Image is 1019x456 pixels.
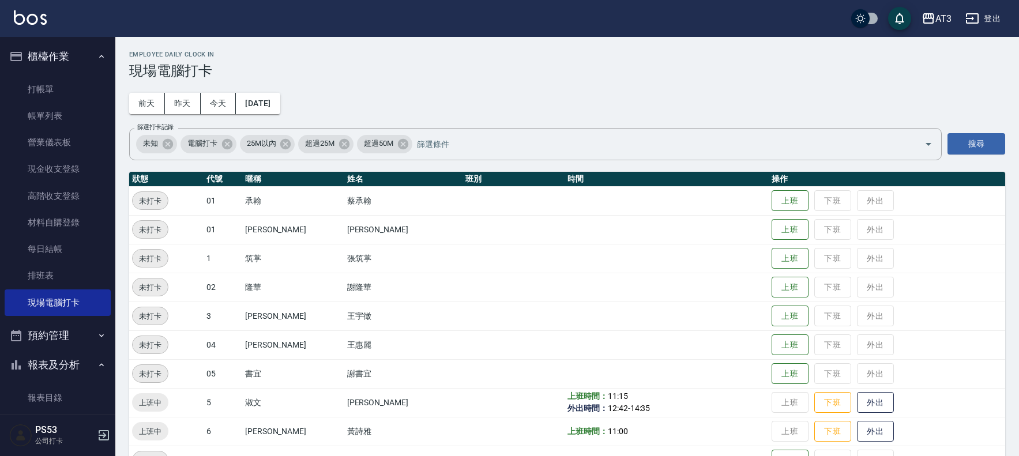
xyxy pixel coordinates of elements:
span: 未打卡 [133,224,168,236]
a: 每日結帳 [5,236,111,262]
div: 25M以內 [240,135,295,153]
a: 現場電腦打卡 [5,289,111,316]
button: 登出 [961,8,1005,29]
span: 上班中 [132,397,168,409]
a: 排班表 [5,262,111,289]
button: Open [919,135,938,153]
th: 暱稱 [242,172,344,187]
h3: 現場電腦打卡 [129,63,1005,79]
td: [PERSON_NAME] [242,417,344,446]
span: 電腦打卡 [181,138,224,149]
th: 代號 [204,172,242,187]
a: 營業儀表板 [5,129,111,156]
button: 上班 [772,306,809,327]
a: 高階收支登錄 [5,183,111,209]
td: 筑葶 [242,244,344,273]
span: 未打卡 [133,339,168,351]
button: 櫃檯作業 [5,42,111,71]
button: 上班 [772,248,809,269]
span: 上班中 [132,425,168,438]
button: 上班 [772,277,809,298]
button: 上班 [772,219,809,240]
button: 上班 [772,363,809,385]
b: 上班時間： [567,427,608,436]
div: 超過25M [298,135,354,153]
a: 店家日報表 [5,411,111,438]
span: 14:35 [630,404,650,413]
button: 下班 [814,392,851,413]
th: 姓名 [344,172,463,187]
span: 未打卡 [133,281,168,293]
div: AT3 [935,12,952,26]
button: AT3 [917,7,956,31]
button: 下班 [814,421,851,442]
th: 班別 [463,172,565,187]
td: 王惠麗 [344,330,463,359]
th: 狀態 [129,172,204,187]
b: 外出時間： [567,404,608,413]
div: 電腦打卡 [181,135,236,153]
td: 3 [204,302,242,330]
button: 上班 [772,334,809,356]
td: [PERSON_NAME] [344,388,463,417]
td: 謝書宜 [344,359,463,388]
span: 25M以內 [240,138,283,149]
td: 05 [204,359,242,388]
a: 現金收支登錄 [5,156,111,182]
td: 01 [204,215,242,244]
td: 01 [204,186,242,215]
button: save [888,7,911,30]
th: 操作 [769,172,1005,187]
input: 篩選條件 [414,134,904,154]
h5: PS53 [35,424,94,436]
td: 04 [204,330,242,359]
td: 王宇徵 [344,302,463,330]
td: [PERSON_NAME] [242,215,344,244]
td: 隆華 [242,273,344,302]
p: 公司打卡 [35,436,94,446]
td: 謝隆華 [344,273,463,302]
span: 超過50M [357,138,400,149]
td: [PERSON_NAME] [242,302,344,330]
td: 蔡承翰 [344,186,463,215]
span: 11:15 [608,391,628,401]
td: 張筑葶 [344,244,463,273]
td: 淑文 [242,388,344,417]
button: 預約管理 [5,321,111,351]
button: 外出 [857,392,894,413]
span: 未知 [136,138,165,149]
h2: Employee Daily Clock In [129,51,1005,58]
div: 超過50M [357,135,412,153]
td: 6 [204,417,242,446]
td: 1 [204,244,242,273]
img: Person [9,424,32,447]
a: 材料自購登錄 [5,209,111,236]
button: 前天 [129,93,165,114]
td: - [565,388,769,417]
td: 黃詩雅 [344,417,463,446]
button: 上班 [772,190,809,212]
td: [PERSON_NAME] [242,330,344,359]
span: 未打卡 [133,195,168,207]
td: 承翰 [242,186,344,215]
span: 未打卡 [133,253,168,265]
button: 昨天 [165,93,201,114]
div: 未知 [136,135,177,153]
span: 未打卡 [133,368,168,380]
button: 搜尋 [947,133,1005,154]
td: 書宜 [242,359,344,388]
span: 未打卡 [133,310,168,322]
td: [PERSON_NAME] [344,215,463,244]
a: 帳單列表 [5,103,111,129]
button: 外出 [857,421,894,442]
a: 報表目錄 [5,385,111,411]
button: 今天 [201,93,236,114]
span: 11:00 [608,427,628,436]
span: 超過25M [298,138,341,149]
label: 篩選打卡記錄 [137,123,174,131]
td: 02 [204,273,242,302]
th: 時間 [565,172,769,187]
b: 上班時間： [567,391,608,401]
button: [DATE] [236,93,280,114]
span: 12:42 [608,404,628,413]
